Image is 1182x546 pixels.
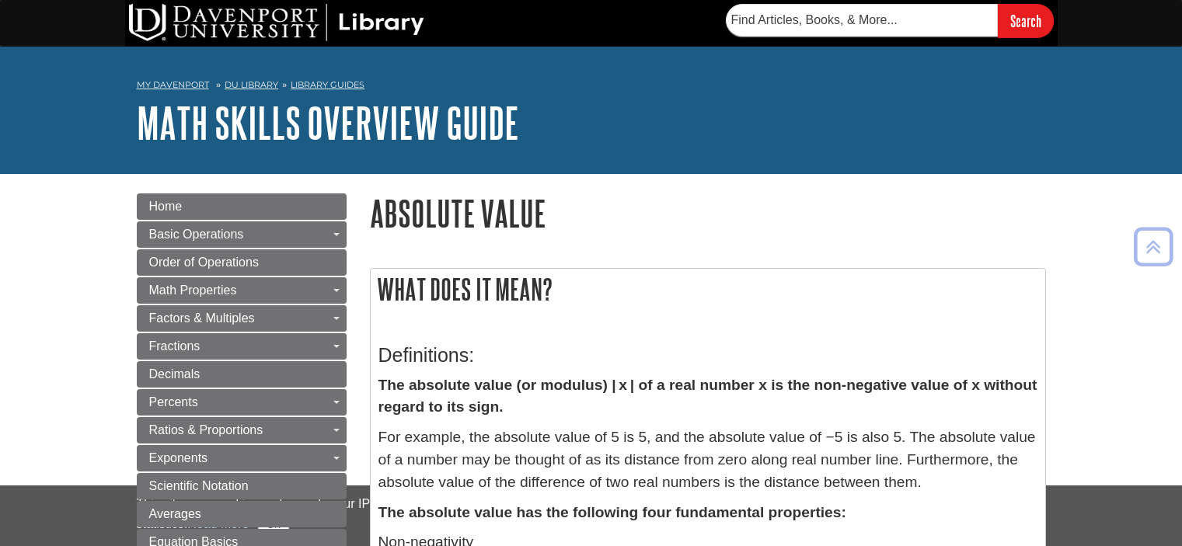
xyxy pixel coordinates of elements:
[149,228,244,241] span: Basic Operations
[998,4,1054,37] input: Search
[371,269,1045,310] h2: What does it mean?
[149,311,255,325] span: Factors & Multiples
[1128,236,1178,257] a: Back to Top
[137,445,347,471] a: Exponents
[149,507,201,520] span: Averages
[726,4,998,37] input: Find Articles, Books, & More...
[149,256,259,269] span: Order of Operations
[149,395,198,409] span: Percents
[378,377,1037,416] strong: The absolute value (or modulus) | x | of a real number x is the non-negative value of x without r...
[129,4,424,41] img: DU Library
[378,426,1037,493] p: For example, the absolute value of 5 is 5, and the absolute value of −5 is also 5. The absolute v...
[137,417,347,443] a: Ratios & Proportions
[378,504,846,520] strong: The absolute value has the following four fundamental properties:
[149,283,237,297] span: Math Properties
[137,99,519,147] a: Math Skills Overview Guide
[149,367,200,381] span: Decimals
[726,4,1054,37] form: Searches DU Library's articles, books, and more
[137,361,347,388] a: Decimals
[137,389,347,416] a: Percents
[137,75,1046,99] nav: breadcrumb
[137,78,209,92] a: My Davenport
[149,339,200,353] span: Fractions
[137,277,347,304] a: Math Properties
[137,501,347,527] a: Averages
[149,451,208,464] span: Exponents
[149,200,183,213] span: Home
[137,193,347,220] a: Home
[137,221,347,248] a: Basic Operations
[378,344,1037,367] h3: Definitions:
[225,79,278,90] a: DU Library
[137,333,347,360] a: Fractions
[370,193,1046,233] h1: Absolute Value
[137,305,347,332] a: Factors & Multiples
[149,423,263,436] span: Ratios & Proportions
[291,79,364,90] a: Library Guides
[137,473,347,499] a: Scientific Notation
[149,479,249,492] span: Scientific Notation
[137,249,347,276] a: Order of Operations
